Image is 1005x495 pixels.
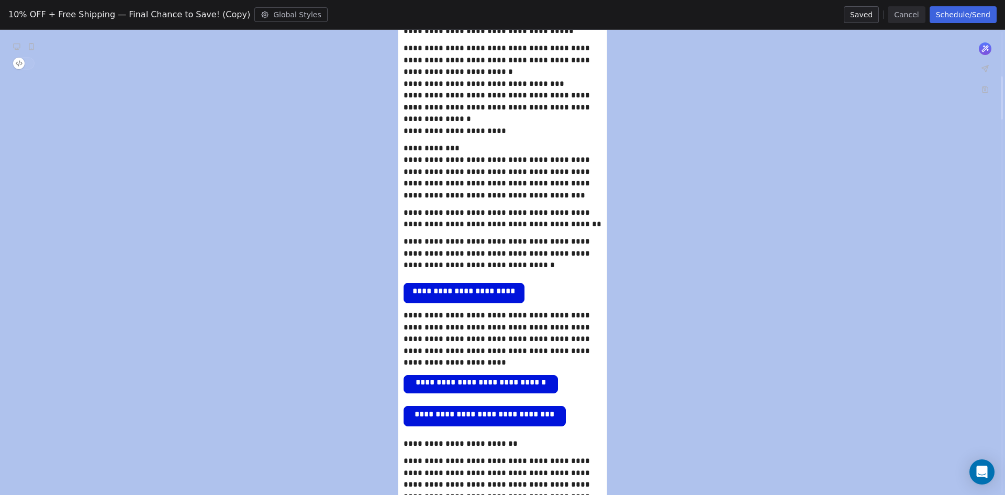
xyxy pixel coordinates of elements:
button: Global Styles [254,7,328,22]
button: Schedule/Send [930,6,997,23]
button: Saved [844,6,879,23]
div: Open Intercom Messenger [969,459,995,485]
button: Cancel [888,6,925,23]
span: 10% OFF + Free Shipping — Final Chance to Save! (Copy) [8,8,250,21]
